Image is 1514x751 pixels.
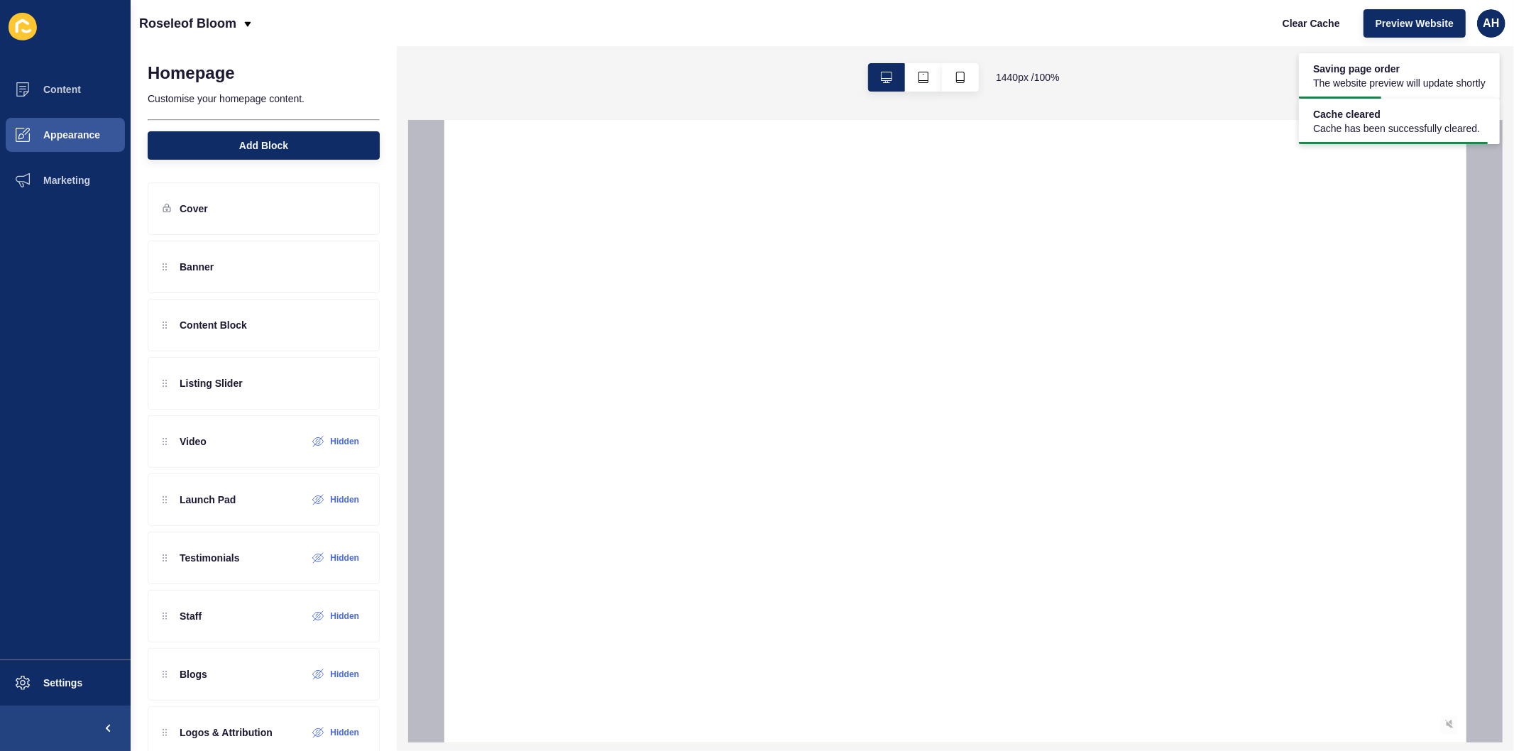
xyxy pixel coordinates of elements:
[139,6,236,41] p: Roseleof Bloom
[239,138,288,153] span: Add Block
[1483,16,1499,31] span: AH
[330,494,359,505] label: Hidden
[1364,9,1466,38] button: Preview Website
[1313,76,1486,90] span: The website preview will update shortly
[330,727,359,738] label: Hidden
[180,202,208,216] p: Cover
[330,436,359,447] label: Hidden
[180,318,247,332] p: Content Block
[180,725,273,740] p: Logos & Attribution
[6,551,1016,615] div: Scroll
[1376,16,1454,31] span: Preview Website
[180,376,243,390] p: Listing Slider
[819,26,952,43] a: 0406 962 701
[180,609,202,623] p: Staff
[1271,9,1352,38] button: Clear Cache
[330,552,359,564] label: Hidden
[1313,62,1486,76] span: Saving page order
[1313,121,1480,136] span: Cache has been successfully cleared.
[1283,16,1340,31] span: Clear Cache
[180,551,240,565] p: Testimonials
[1313,107,1480,121] span: Cache cleared
[330,610,359,622] label: Hidden
[330,669,359,680] label: Hidden
[180,260,214,274] p: Banner
[148,83,380,114] p: Customise your homepage content.
[996,70,1060,84] span: 1440 px / 100 %
[148,131,380,160] button: Add Block
[180,493,236,507] p: Launch Pad
[180,667,207,681] p: Blogs
[180,434,207,449] p: Video
[845,26,945,43] div: 0406 962 701
[148,63,235,83] h1: Homepage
